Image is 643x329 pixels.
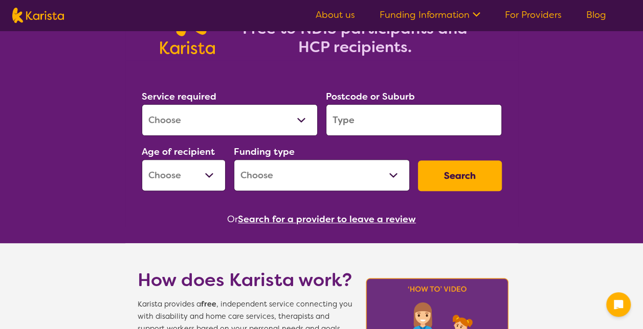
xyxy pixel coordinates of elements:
[418,160,502,191] button: Search
[142,146,215,158] label: Age of recipient
[12,8,64,23] img: Karista logo
[201,299,216,309] b: free
[138,268,352,292] h1: How does Karista work?
[142,90,216,103] label: Service required
[505,9,562,21] a: For Providers
[227,212,238,227] span: Or
[586,9,606,21] a: Blog
[380,9,480,21] a: Funding Information
[227,19,483,56] h2: Free to NDIS participants and HCP recipients.
[316,9,355,21] a: About us
[326,90,415,103] label: Postcode or Suburb
[326,104,502,136] input: Type
[238,212,416,227] button: Search for a provider to leave a review
[234,146,295,158] label: Funding type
